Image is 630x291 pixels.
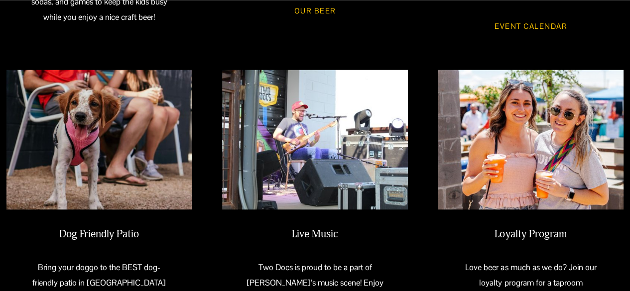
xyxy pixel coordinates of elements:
[6,70,192,209] img: A happy young dog with white and brown fur, wearing a pink harness, standing on gravel with its t...
[246,228,385,241] h2: Live Music
[29,228,169,241] h2: Dog Friendly Patio
[222,70,408,209] img: Male musician with glasses and a red cap, singing and playing an electric guitar on stage at an o...
[438,70,624,209] img: Two young women smiling and holding drinks at an outdoor event on a sunny day, with tents and peo...
[480,12,582,40] a: Event Calendar
[461,228,601,241] h2: Loyalty Program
